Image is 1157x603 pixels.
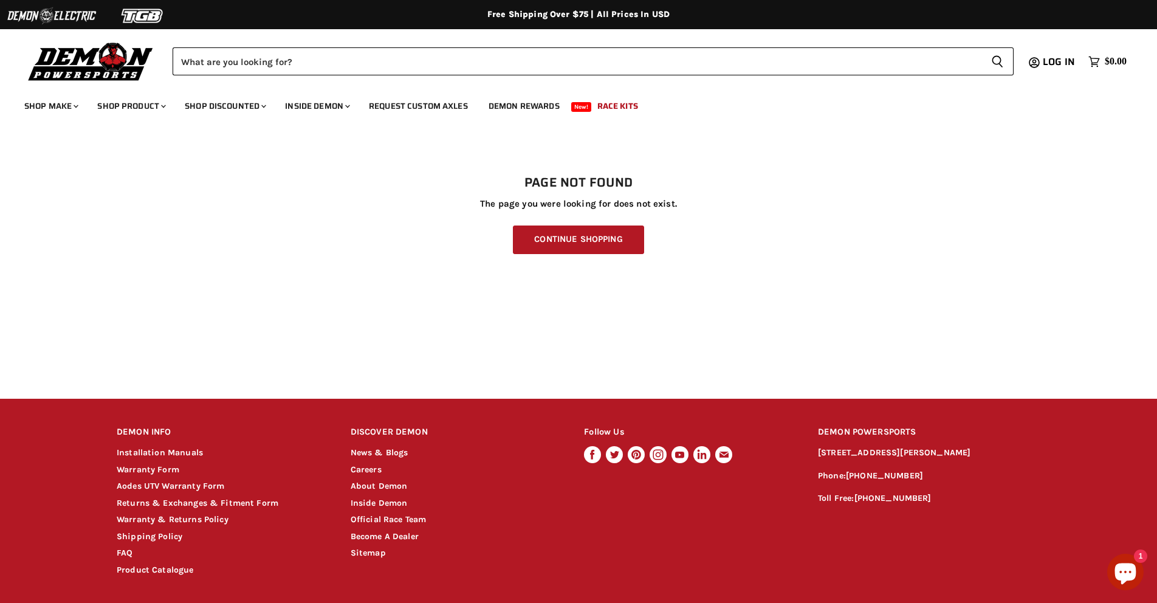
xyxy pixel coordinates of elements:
a: FAQ [117,548,132,558]
a: Installation Manuals [117,447,203,458]
p: [STREET_ADDRESS][PERSON_NAME] [818,446,1040,460]
a: Demon Rewards [479,94,569,119]
a: Continue Shopping [513,226,644,254]
a: Official Race Team [351,514,427,525]
span: New! [571,102,592,112]
a: Product Catalogue [117,565,194,575]
a: News & Blogs [351,447,408,458]
p: Phone: [818,469,1040,483]
img: TGB Logo 2 [97,4,188,27]
a: Sitemap [351,548,386,558]
h2: DEMON POWERSPORTS [818,418,1040,447]
a: Request Custom Axles [360,94,477,119]
a: Log in [1037,57,1082,67]
a: [PHONE_NUMBER] [846,470,923,481]
p: Toll Free: [818,492,1040,506]
a: $0.00 [1082,53,1133,71]
input: Search [173,47,981,75]
a: About Demon [351,481,408,491]
img: Demon Powersports [24,40,157,83]
a: Shop Make [15,94,86,119]
a: Shipping Policy [117,531,182,542]
img: Demon Electric Logo 2 [6,4,97,27]
inbox-online-store-chat: Shopify online store chat [1104,554,1147,593]
span: Log in [1043,54,1075,69]
a: Race Kits [588,94,647,119]
a: Warranty Form [117,464,179,475]
a: Careers [351,464,382,475]
a: Aodes UTV Warranty Form [117,481,224,491]
a: Inside Demon [276,94,357,119]
a: Inside Demon [351,498,408,508]
h2: DISCOVER DEMON [351,418,561,447]
ul: Main menu [15,89,1124,119]
h1: Page not found [117,176,1040,190]
h2: DEMON INFO [117,418,328,447]
h2: Follow Us [584,418,795,447]
a: Shop Product [88,94,173,119]
a: Returns & Exchanges & Fitment Form [117,498,278,508]
form: Product [173,47,1014,75]
a: Shop Discounted [176,94,273,119]
a: Become A Dealer [351,531,419,542]
button: Search [981,47,1014,75]
div: Free Shipping Over $75 | All Prices In USD [92,9,1065,20]
a: [PHONE_NUMBER] [854,493,932,503]
span: $0.00 [1105,56,1127,67]
a: Warranty & Returns Policy [117,514,228,525]
p: The page you were looking for does not exist. [117,199,1040,209]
